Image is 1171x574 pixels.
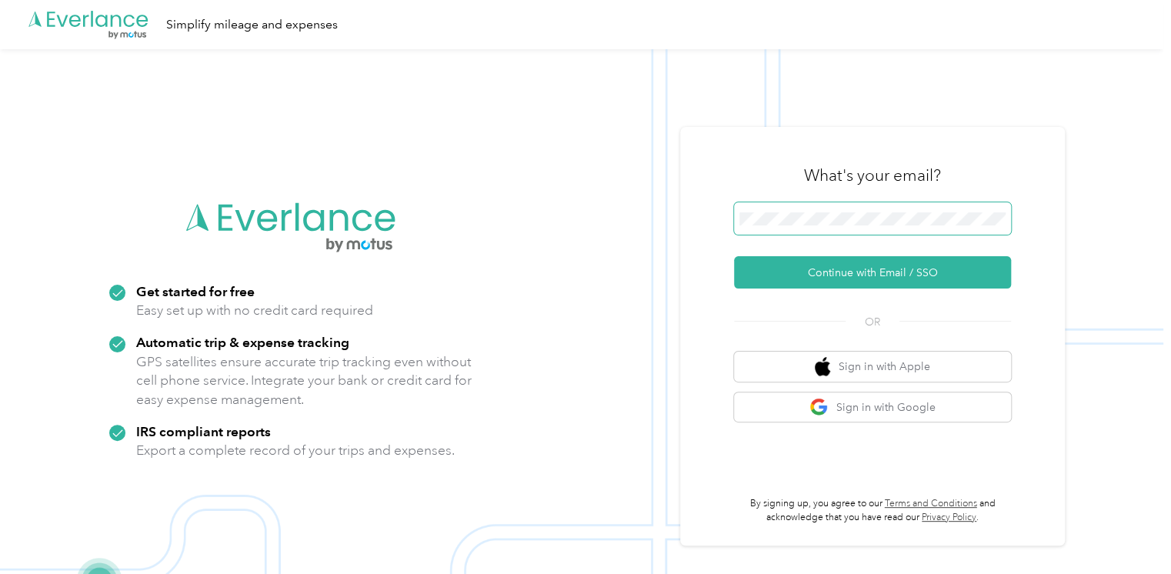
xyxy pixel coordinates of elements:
strong: Automatic trip & expense tracking [136,334,349,350]
span: OR [846,314,899,330]
button: apple logoSign in with Apple [734,352,1011,382]
a: Privacy Policy [922,512,976,523]
p: Export a complete record of your trips and expenses. [136,441,455,460]
h3: What's your email? [804,165,941,186]
button: google logoSign in with Google [734,392,1011,422]
div: Simplify mileage and expenses [166,15,338,35]
p: By signing up, you agree to our and acknowledge that you have read our . [734,497,1011,524]
p: GPS satellites ensure accurate trip tracking even without cell phone service. Integrate your bank... [136,352,472,409]
strong: Get started for free [136,283,255,299]
p: Easy set up with no credit card required [136,301,373,320]
img: apple logo [815,357,830,376]
button: Continue with Email / SSO [734,256,1011,289]
strong: IRS compliant reports [136,423,271,439]
a: Terms and Conditions [885,498,977,509]
img: google logo [809,398,829,417]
